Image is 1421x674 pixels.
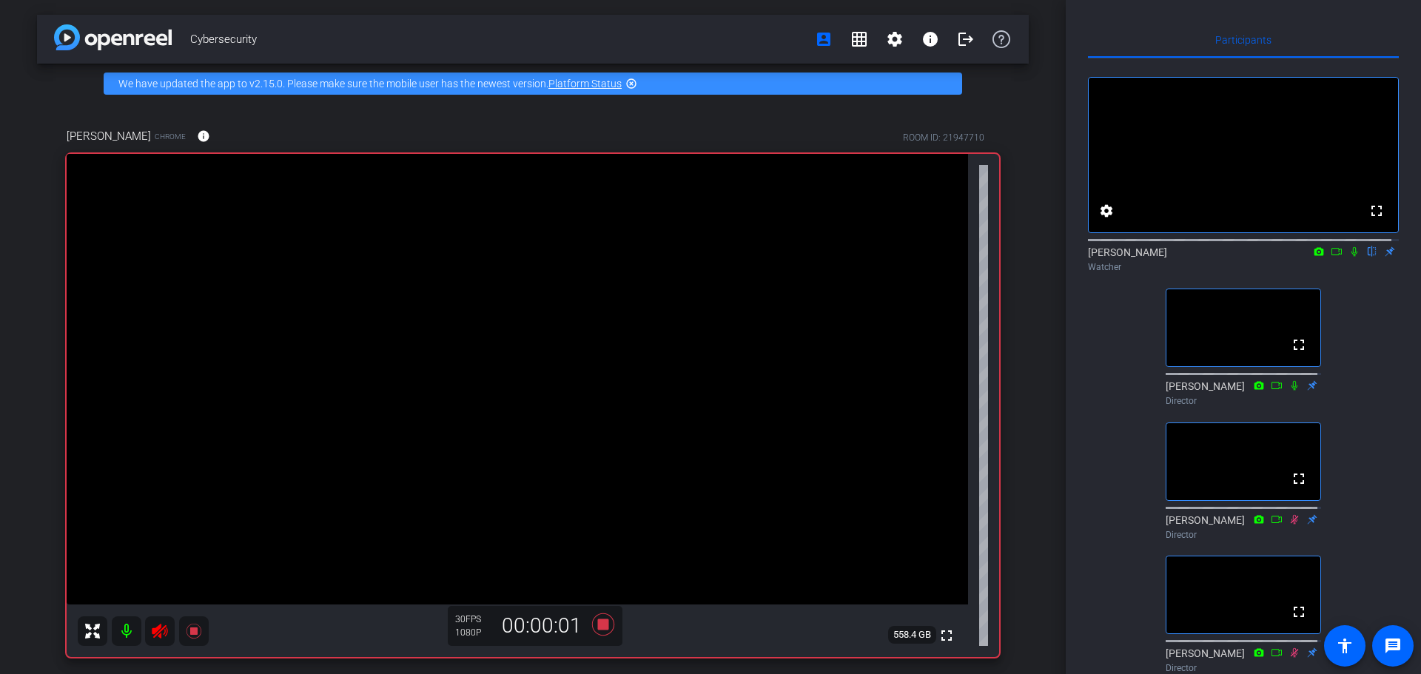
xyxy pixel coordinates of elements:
[1088,260,1399,274] div: Watcher
[815,30,833,48] mat-icon: account_box
[1368,202,1385,220] mat-icon: fullscreen
[190,24,806,54] span: Cybersecurity
[1363,244,1381,257] mat-icon: flip
[1166,394,1321,408] div: Director
[455,613,492,625] div: 30
[1166,513,1321,542] div: [PERSON_NAME]
[466,614,481,624] span: FPS
[1088,245,1399,274] div: [PERSON_NAME]
[548,78,622,90] a: Platform Status
[938,627,955,644] mat-icon: fullscreen
[886,30,904,48] mat-icon: settings
[888,626,936,644] span: 558.4 GB
[1290,336,1308,354] mat-icon: fullscreen
[455,627,492,638] div: 1080P
[1290,603,1308,621] mat-icon: fullscreen
[67,128,151,144] span: [PERSON_NAME]
[957,30,975,48] mat-icon: logout
[104,73,962,95] div: We have updated the app to v2.15.0. Please make sure the mobile user has the newest version.
[1290,470,1308,488] mat-icon: fullscreen
[1098,202,1115,220] mat-icon: settings
[492,613,591,638] div: 00:00:01
[1336,637,1354,655] mat-icon: accessibility
[850,30,868,48] mat-icon: grid_on
[1166,379,1321,408] div: [PERSON_NAME]
[54,24,172,50] img: app-logo
[625,78,637,90] mat-icon: highlight_off
[197,129,210,143] mat-icon: info
[903,131,984,144] div: ROOM ID: 21947710
[1215,35,1271,45] span: Participants
[1166,528,1321,542] div: Director
[1384,637,1402,655] mat-icon: message
[155,131,186,142] span: Chrome
[921,30,939,48] mat-icon: info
